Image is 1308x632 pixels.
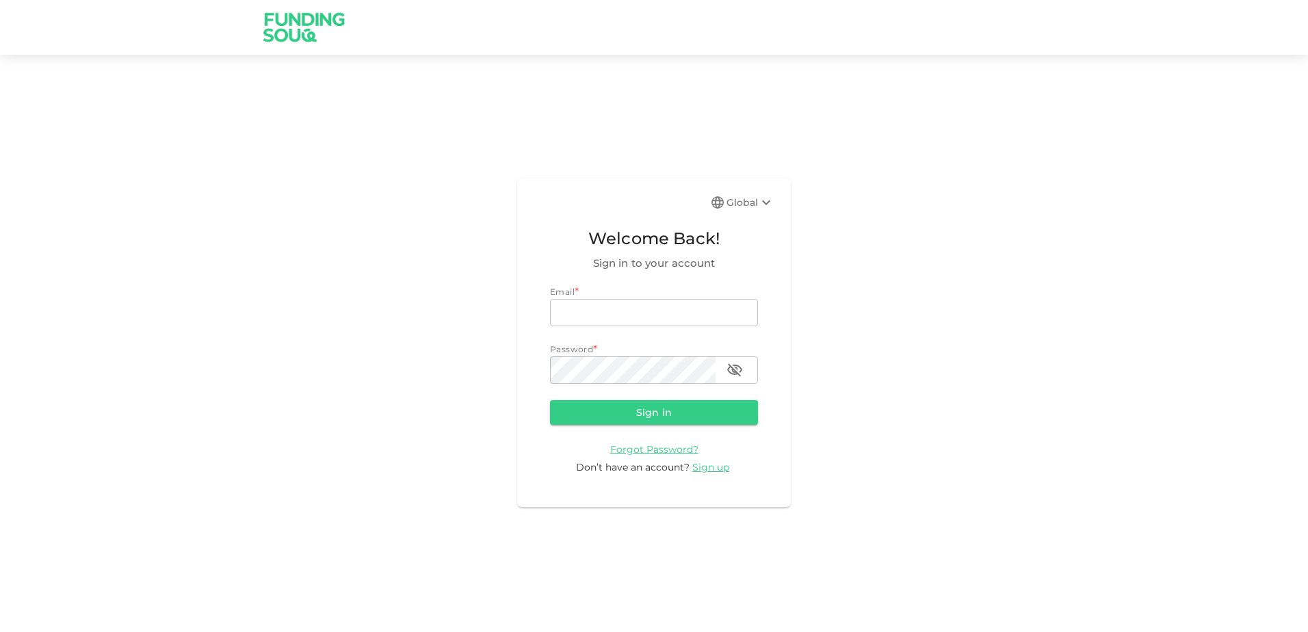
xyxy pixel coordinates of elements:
span: Sign in to your account [550,255,758,272]
input: password [550,356,716,384]
span: Don’t have an account? [576,461,690,473]
input: email [550,299,758,326]
button: Sign in [550,400,758,425]
span: Sign up [692,461,729,473]
a: Forgot Password? [610,443,698,456]
span: Email [550,287,575,297]
div: Global [727,194,774,211]
span: Welcome Back! [550,226,758,252]
span: Password [550,344,593,354]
